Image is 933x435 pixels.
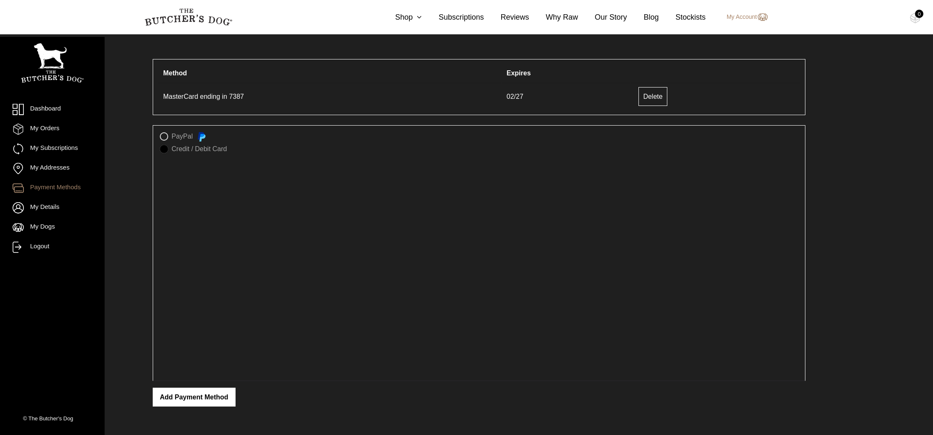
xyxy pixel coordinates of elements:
[910,13,920,23] img: TBD_Cart-Empty.png
[13,183,92,194] a: Payment Methods
[196,131,206,142] img: PayPal
[484,12,529,23] a: Reviews
[153,388,236,407] button: Add payment method
[502,83,631,110] td: 02/27
[21,43,84,83] img: TBD_Portrait_Logo_White.png
[160,132,798,142] label: PayPal
[160,145,798,153] label: Credit / Debit Card
[422,12,484,23] a: Subscriptions
[13,143,92,154] a: My Subscriptions
[638,87,667,106] a: Delete
[13,163,92,174] a: My Addresses
[13,222,92,233] a: My Dogs
[915,10,923,18] div: 0
[578,12,627,23] a: Our Story
[13,104,92,115] a: Dashboard
[13,202,92,214] a: My Details
[378,12,422,23] a: Shop
[163,69,187,77] span: Method
[164,164,794,361] iframe: Secure payment input frame
[13,242,92,253] a: Logout
[718,12,768,22] a: My Account
[158,83,501,110] td: MasterCard ending in 7387
[529,12,578,23] a: Why Raw
[659,12,706,23] a: Stockists
[13,124,92,135] a: My Orders
[507,69,531,77] span: Expires
[627,12,659,23] a: Blog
